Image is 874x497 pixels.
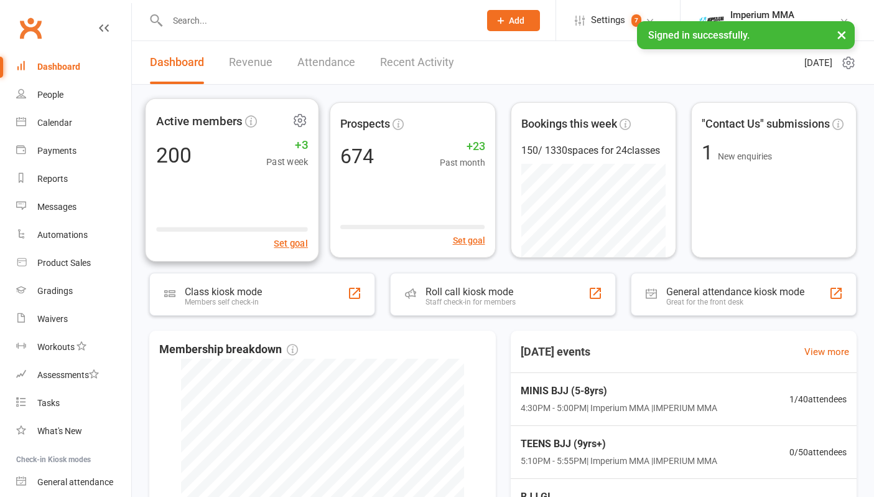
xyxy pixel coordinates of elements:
[16,277,131,305] a: Gradings
[185,286,262,298] div: Class kiosk mode
[521,115,617,133] span: Bookings this week
[666,298,804,306] div: Great for the front desk
[440,138,485,156] span: +23
[730,9,839,21] div: Imperium MMA
[425,286,516,298] div: Roll call kiosk mode
[37,286,73,296] div: Gradings
[16,193,131,221] a: Messages
[425,298,516,306] div: Staff check-in for members
[37,342,75,352] div: Workouts
[16,53,131,81] a: Dashboard
[487,10,540,31] button: Add
[666,286,804,298] div: General attendance kiosk mode
[789,392,847,406] span: 1 / 40 attendees
[16,417,131,445] a: What's New
[16,468,131,496] a: General attendance kiosk mode
[185,298,262,306] div: Members self check-in
[37,174,68,184] div: Reports
[591,6,625,34] span: Settings
[16,333,131,361] a: Workouts
[699,8,724,33] img: thumb_image1639376871.png
[521,143,666,159] div: 150 / 1330 spaces for 24 classes
[16,389,131,417] a: Tasks
[37,146,77,156] div: Payments
[37,230,88,240] div: Automations
[804,55,832,70] span: [DATE]
[16,137,131,165] a: Payments
[511,341,600,363] h3: [DATE] events
[380,41,454,84] a: Recent Activity
[150,41,204,84] a: Dashboard
[266,154,308,169] span: Past week
[229,41,272,84] a: Revenue
[789,445,847,459] span: 0 / 50 attendees
[631,14,641,27] span: 7
[521,436,717,452] span: TEENS BJJ (9yrs+)
[37,398,60,408] div: Tasks
[37,426,82,436] div: What's New
[521,383,717,399] span: MINIS BJJ (5-8yrs)
[266,136,308,154] span: +3
[509,16,524,26] span: Add
[16,221,131,249] a: Automations
[37,314,68,324] div: Waivers
[340,146,374,166] div: 674
[718,151,772,161] span: New enquiries
[830,21,853,48] button: ×
[37,477,113,487] div: General attendance
[440,156,485,169] span: Past month
[521,454,717,468] span: 5:10PM - 5:55PM | Imperium MMA | IMPERIUM MMA
[16,109,131,137] a: Calendar
[16,361,131,389] a: Assessments
[702,115,830,133] span: "Contact Us" submissions
[164,12,471,29] input: Search...
[16,165,131,193] a: Reports
[159,341,298,359] span: Membership breakdown
[15,12,46,44] a: Clubworx
[37,202,77,212] div: Messages
[730,21,839,32] div: Imperium Mixed Martial Arts
[16,81,131,109] a: People
[297,41,355,84] a: Attendance
[453,234,485,247] button: Set goal
[37,370,99,380] div: Assessments
[16,249,131,277] a: Product Sales
[37,258,91,268] div: Product Sales
[702,141,718,164] span: 1
[274,236,308,251] button: Set goal
[156,144,192,166] div: 200
[340,115,390,133] span: Prospects
[37,118,72,128] div: Calendar
[804,344,849,359] a: View more
[648,29,750,41] span: Signed in successfully.
[37,90,63,100] div: People
[521,401,717,415] span: 4:30PM - 5:00PM | Imperium MMA | IMPERIUM MMA
[37,62,80,72] div: Dashboard
[16,305,131,333] a: Waivers
[156,111,243,130] span: Active members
